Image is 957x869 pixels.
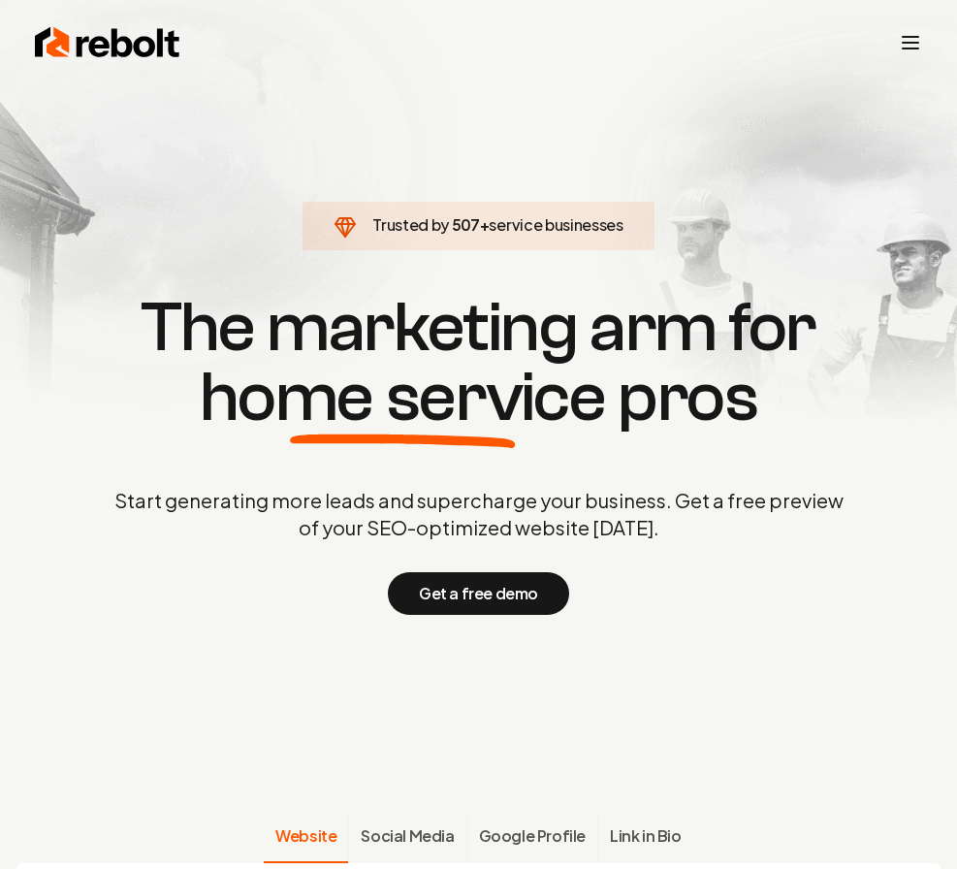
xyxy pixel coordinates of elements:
span: 507 [452,213,480,237]
span: Social Media [361,824,454,848]
span: + [480,214,490,235]
button: Toggle mobile menu [899,31,922,54]
span: Website [275,824,336,848]
button: Website [264,813,348,863]
button: Google Profile [466,813,597,863]
span: service businesses [489,214,622,235]
img: Rebolt Logo [35,23,180,62]
span: home service [200,363,606,433]
span: Trusted by [372,214,449,235]
h1: The marketing arm for pros [16,293,941,433]
span: Link in Bio [610,824,682,848]
p: Start generating more leads and supercharge your business. Get a free preview of your SEO-optimiz... [111,487,847,541]
button: Social Media [348,813,465,863]
span: Google Profile [479,824,586,848]
button: Link in Bio [597,813,693,863]
button: Get a free demo [388,572,569,615]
